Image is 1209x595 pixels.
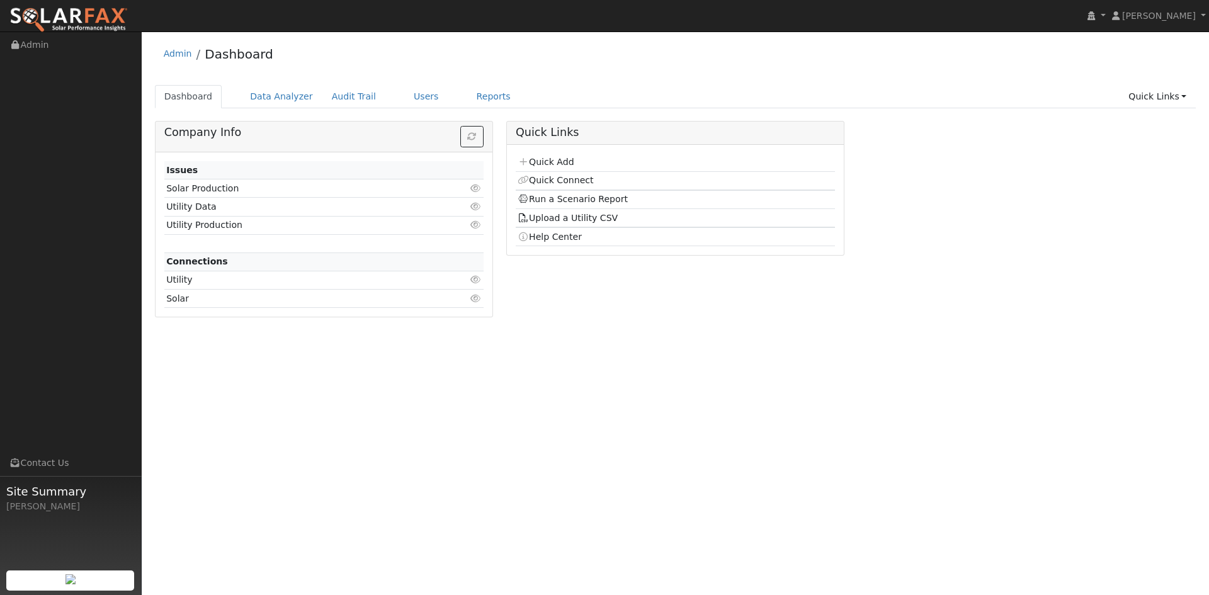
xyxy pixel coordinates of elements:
[155,85,222,108] a: Dashboard
[164,271,432,289] td: Utility
[6,483,135,500] span: Site Summary
[470,202,482,211] i: Click to view
[518,157,574,167] a: Quick Add
[470,275,482,284] i: Click to view
[241,85,322,108] a: Data Analyzer
[164,290,432,308] td: Solar
[166,256,228,266] strong: Connections
[9,7,128,33] img: SolarFax
[164,126,484,139] h5: Company Info
[164,48,192,59] a: Admin
[1119,85,1196,108] a: Quick Links
[467,85,520,108] a: Reports
[65,574,76,584] img: retrieve
[470,184,482,193] i: Click to view
[470,294,482,303] i: Click to view
[518,175,593,185] a: Quick Connect
[164,198,432,216] td: Utility Data
[1122,11,1196,21] span: [PERSON_NAME]
[518,194,628,204] a: Run a Scenario Report
[518,232,582,242] a: Help Center
[166,165,198,175] strong: Issues
[518,213,618,223] a: Upload a Utility CSV
[164,216,432,234] td: Utility Production
[516,126,835,139] h5: Quick Links
[322,85,385,108] a: Audit Trail
[404,85,448,108] a: Users
[164,179,432,198] td: Solar Production
[6,500,135,513] div: [PERSON_NAME]
[205,47,273,62] a: Dashboard
[470,220,482,229] i: Click to view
